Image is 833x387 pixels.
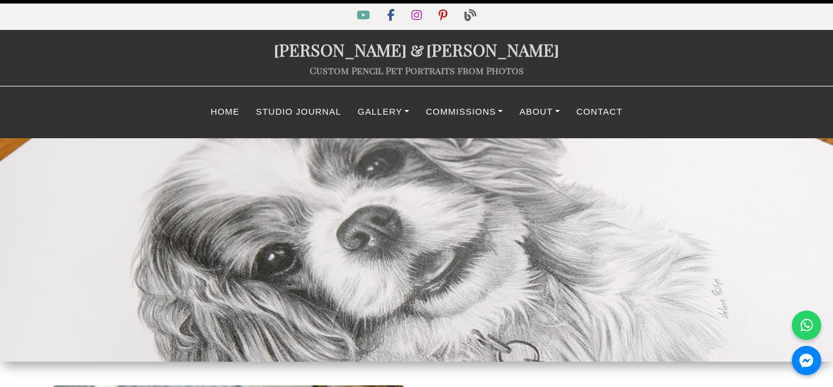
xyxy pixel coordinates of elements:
a: Messenger [792,346,821,375]
a: Pinterest [432,11,457,21]
a: Home [203,101,248,124]
a: About [511,101,568,124]
a: [PERSON_NAME]&[PERSON_NAME] [274,38,559,61]
a: Studio Journal [248,101,350,124]
a: Gallery [350,101,418,124]
a: Facebook [380,11,404,21]
a: Contact [568,101,630,124]
a: Custom Pencil Pet Portraits from Photos [310,64,524,76]
a: WhatsApp [792,311,821,340]
a: Commissions [417,101,511,124]
span: & [407,38,426,61]
a: Blog [457,11,483,21]
a: YouTube [350,11,380,21]
a: Instagram [404,11,432,21]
